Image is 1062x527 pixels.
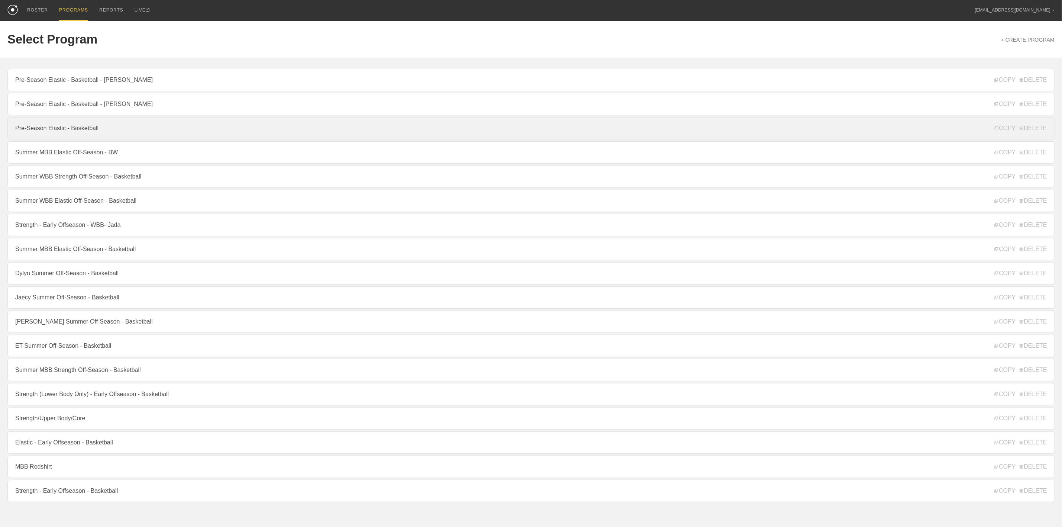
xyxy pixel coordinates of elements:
span: DELETE [1020,125,1047,132]
span: COPY [994,101,1016,107]
span: DELETE [1020,77,1047,83]
span: DELETE [1020,173,1047,180]
div: ▼ [1052,8,1055,13]
span: DELETE [1020,439,1047,446]
span: DELETE [1020,149,1047,156]
a: Summer WBB Strength Off-Season - Basketball [7,166,1055,188]
span: DELETE [1020,101,1047,107]
span: DELETE [1020,367,1047,373]
span: COPY [994,367,1016,373]
a: MBB Redshirt [7,456,1055,478]
span: DELETE [1020,488,1047,494]
a: Strength/Upper Body/Core [7,407,1055,430]
span: DELETE [1020,246,1047,253]
a: ET Summer Off-Season - Basketball [7,335,1055,357]
a: Pre-Season Elastic - Basketball - [PERSON_NAME] [7,69,1055,91]
span: COPY [994,294,1016,301]
span: COPY [994,197,1016,204]
span: DELETE [1020,270,1047,277]
a: Summer MBB Elastic Off-Season - BW [7,141,1055,164]
span: DELETE [1020,294,1047,301]
span: DELETE [1020,343,1047,349]
span: DELETE [1020,197,1047,204]
span: COPY [994,246,1016,253]
span: COPY [994,173,1016,180]
iframe: Chat Widget [1025,491,1062,527]
a: Strength (Lower Body Only) - Early Offseason - Basketball [7,383,1055,405]
a: Pre-Season Elastic - Basketball [7,117,1055,139]
a: Summer MBB Strength Off-Season - Basketball [7,359,1055,381]
a: Pre-Season Elastic - Basketball - [PERSON_NAME] [7,93,1055,115]
span: COPY [994,270,1016,277]
span: COPY [994,318,1016,325]
img: logo [7,5,18,15]
span: COPY [994,415,1016,422]
span: COPY [994,439,1016,446]
span: COPY [994,488,1016,494]
span: COPY [994,149,1016,156]
a: Summer WBB Elastic Off-Season - Basketball [7,190,1055,212]
a: Elastic - Early Offseason - Basketball [7,431,1055,454]
span: COPY [994,463,1016,470]
a: Summer MBB Elastic Off-Season - Basketball [7,238,1055,260]
a: Dylyn Summer Off-Season - Basketball [7,262,1055,285]
span: DELETE [1020,318,1047,325]
span: COPY [994,222,1016,228]
a: [PERSON_NAME] Summer Off-Season - Basketball [7,311,1055,333]
span: DELETE [1020,415,1047,422]
a: Jaecy Summer Off-Season - Basketball [7,286,1055,309]
span: DELETE [1020,391,1047,398]
span: DELETE [1020,463,1047,470]
span: DELETE [1020,222,1047,228]
span: COPY [994,125,1016,132]
span: COPY [994,77,1016,83]
a: + CREATE PROGRAM [1001,37,1055,43]
span: COPY [994,391,1016,398]
a: Strength - Early Offseason - Basketball [7,480,1055,502]
span: COPY [994,343,1016,349]
a: Strength - Early Offseason - WBB- Jada [7,214,1055,236]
